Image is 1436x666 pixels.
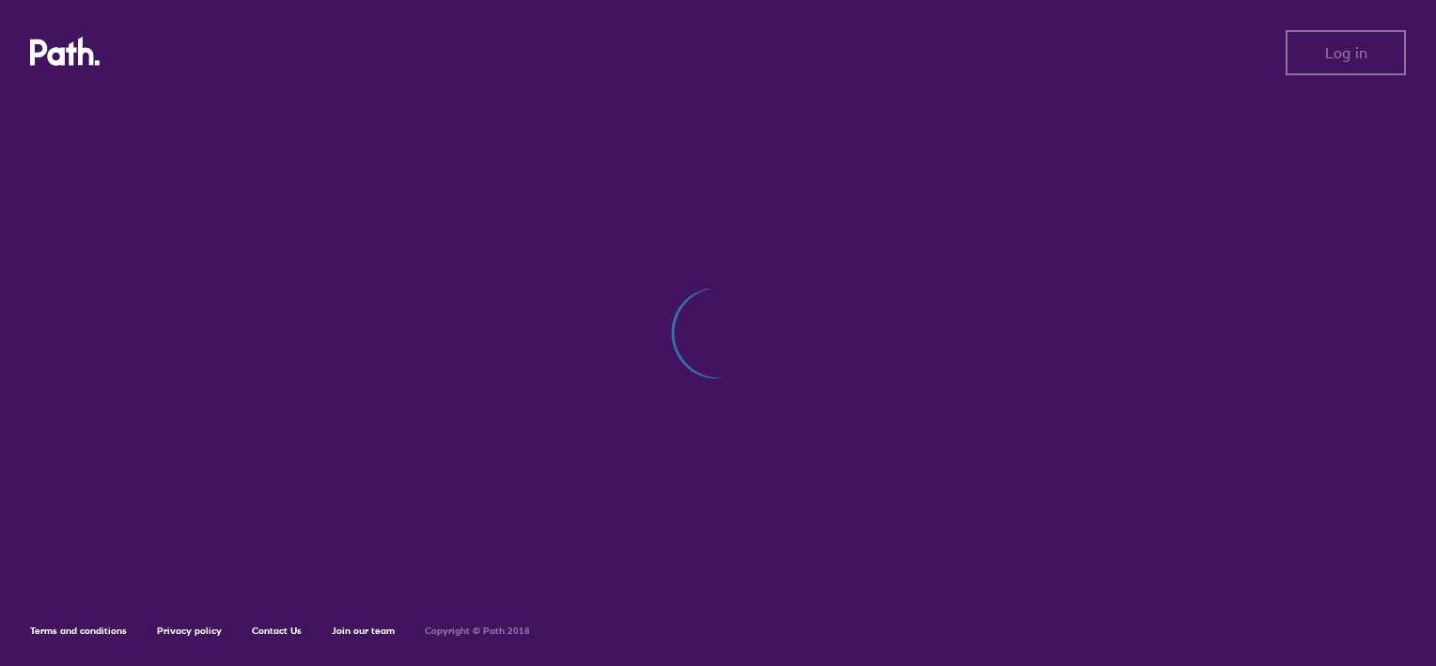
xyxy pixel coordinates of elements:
[30,625,127,637] a: Terms and conditions
[1286,30,1406,75] button: Log in
[252,625,302,637] a: Contact Us
[425,626,530,637] h6: Copyright © Path 2018
[157,625,222,637] a: Privacy policy
[1325,44,1367,61] span: Log in
[332,625,395,637] a: Join our team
